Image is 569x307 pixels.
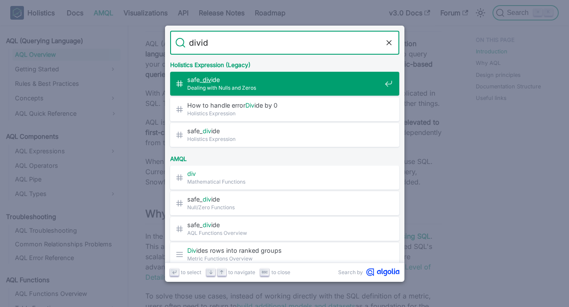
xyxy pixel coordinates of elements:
span: Mathematical Functions [187,178,381,186]
input: Search docs [186,31,384,55]
mark: div [203,127,211,134]
span: Holistics Expression [187,135,381,143]
a: Search byAlgolia [338,268,399,276]
span: ​ [187,170,381,178]
span: safe_ ide [187,221,381,229]
a: safe_divide​Null/Zero Functions [170,191,399,215]
span: to close [271,268,290,276]
mark: div [203,76,211,83]
span: Dealing with Nulls and Zeros [187,84,381,92]
a: safe_divideAQL Functions Overview [170,217,399,241]
span: Null/Zero Functions [187,203,381,211]
span: Search by [338,268,363,276]
span: Metric Functions Overview [187,254,381,263]
span: safe_ ide​ [187,195,381,203]
span: Holistics Expression [187,109,381,117]
mark: Div [187,247,196,254]
span: AQL Functions Overview [187,229,381,237]
div: Holistics Expression (Legacy) [168,55,401,72]
mark: div [203,221,211,228]
mark: Div [245,102,254,109]
a: safe_divide​Dealing with Nulls and Zeros [170,72,399,96]
div: AMQL [168,149,401,166]
a: How to handle errorDivide by 0​Holistics Expression [170,97,399,121]
a: Divides rows into ranked groupsMetric Functions Overview [170,243,399,266]
svg: Escape key [262,269,268,275]
span: to navigate [228,268,255,276]
svg: Arrow down [208,269,214,275]
svg: Arrow up [218,269,225,275]
span: ides rows into ranked groups [187,246,381,254]
svg: Algolia [366,268,399,276]
a: div​Mathematical Functions [170,166,399,190]
button: Clear the query [384,38,394,48]
span: How to handle error ide by 0​ [187,101,381,109]
span: safe_ ide​ [187,76,381,84]
span: to select [181,268,201,276]
mark: div [203,196,211,203]
svg: Enter key [171,269,177,275]
a: safe_divideHolistics Expression [170,123,399,147]
mark: div [187,170,196,177]
span: safe_ ide [187,127,381,135]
